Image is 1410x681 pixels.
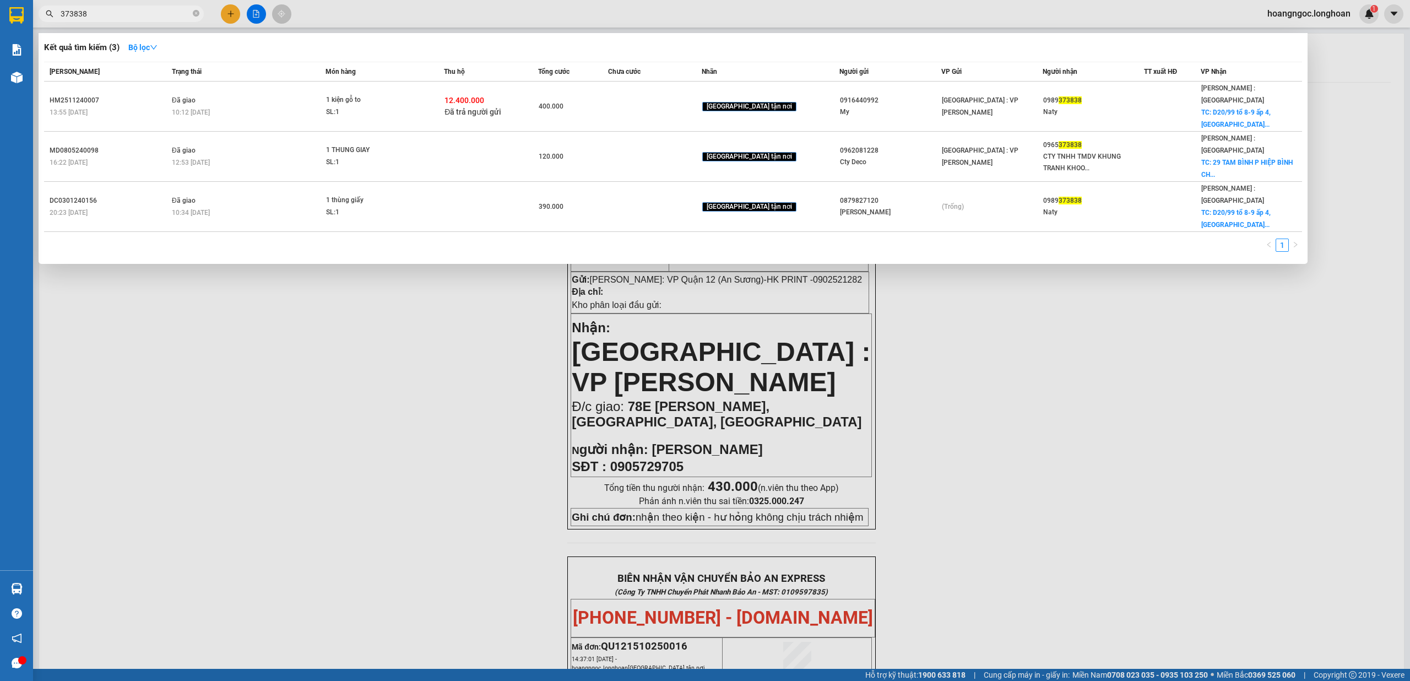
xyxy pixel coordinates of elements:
[840,156,940,168] div: Cty Deco
[839,68,869,75] span: Người gửi
[50,145,169,156] div: MD0805240098
[1144,68,1177,75] span: TT xuất HĐ
[172,68,202,75] span: Trạng thái
[444,68,465,75] span: Thu hộ
[12,633,22,644] span: notification
[46,10,53,18] span: search
[11,72,23,83] img: warehouse-icon
[840,106,940,118] div: My
[1043,207,1143,218] div: Naty
[444,96,484,105] span: 12.400.000
[50,159,88,166] span: 16:22 [DATE]
[1276,239,1289,252] li: 1
[702,102,796,112] span: [GEOGRAPHIC_DATA] tận nơi
[942,147,1018,166] span: [GEOGRAPHIC_DATA] : VP [PERSON_NAME]
[1276,239,1288,251] a: 1
[942,96,1018,116] span: [GEOGRAPHIC_DATA] : VP [PERSON_NAME]
[1201,159,1293,179] span: TC: 29 TAM BÌNH P HIỆP BÌNH CH...
[50,109,88,116] span: 13:55 [DATE]
[1262,239,1276,252] li: Previous Page
[1043,106,1143,118] div: Naty
[12,608,22,619] span: question-circle
[172,209,210,217] span: 10:34 [DATE]
[50,209,88,217] span: 20:23 [DATE]
[702,152,796,162] span: [GEOGRAPHIC_DATA] tận nơi
[193,10,199,17] span: close-circle
[1201,185,1264,204] span: [PERSON_NAME] : [GEOGRAPHIC_DATA]
[1043,139,1143,151] div: 0965
[326,106,409,118] div: SL: 1
[1201,134,1264,154] span: [PERSON_NAME] : [GEOGRAPHIC_DATA]
[1059,197,1082,204] span: 373838
[539,102,563,110] span: 400.000
[1201,68,1227,75] span: VP Nhận
[326,68,356,75] span: Món hàng
[539,203,563,210] span: 390.000
[150,44,158,51] span: down
[1043,195,1143,207] div: 0989
[1289,239,1302,252] li: Next Page
[9,7,24,24] img: logo-vxr
[12,658,22,668] span: message
[172,197,196,204] span: Đã giao
[120,39,166,56] button: Bộ lọcdown
[1201,109,1271,128] span: TC: D20/99 tổ 8-9 ấp 4, [GEOGRAPHIC_DATA]...
[840,95,940,106] div: 0916440992
[1292,241,1299,248] span: right
[172,96,196,104] span: Đã giao
[50,68,100,75] span: [PERSON_NAME]
[44,42,120,53] h3: Kết quả tìm kiếm ( 3 )
[11,583,23,594] img: warehouse-icon
[1266,241,1272,248] span: left
[608,68,641,75] span: Chưa cước
[1262,239,1276,252] button: left
[840,207,940,218] div: [PERSON_NAME]
[539,153,563,160] span: 120.000
[941,68,962,75] span: VP Gửi
[11,44,23,56] img: solution-icon
[50,95,169,106] div: HM2511240007
[1043,95,1143,106] div: 0989
[326,156,409,169] div: SL: 1
[942,203,964,210] span: (Trống)
[840,195,940,207] div: 0879827120
[172,159,210,166] span: 12:53 [DATE]
[840,145,940,156] div: 0962081228
[1043,68,1077,75] span: Người nhận
[193,9,199,19] span: close-circle
[326,207,409,219] div: SL: 1
[128,43,158,52] strong: Bộ lọc
[326,94,409,106] div: 1 kiện gỗ to
[172,147,196,154] span: Đã giao
[50,195,169,207] div: DC0301240156
[1201,209,1271,229] span: TC: D20/99 tổ 8-9 ấp 4, [GEOGRAPHIC_DATA]...
[1201,84,1264,104] span: [PERSON_NAME] : [GEOGRAPHIC_DATA]
[61,8,191,20] input: Tìm tên, số ĐT hoặc mã đơn
[538,68,570,75] span: Tổng cước
[444,107,501,116] span: Đã trả người gửi
[702,68,717,75] span: Nhãn
[1059,96,1082,104] span: 373838
[1289,239,1302,252] button: right
[1059,141,1082,149] span: 373838
[172,109,210,116] span: 10:12 [DATE]
[326,144,409,156] div: 1 THUNG GIAY
[1043,151,1143,174] div: CTY TNHH TMDV KHUNG TRANH KHOO...
[326,194,409,207] div: 1 thùng giấy
[702,202,796,212] span: [GEOGRAPHIC_DATA] tận nơi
